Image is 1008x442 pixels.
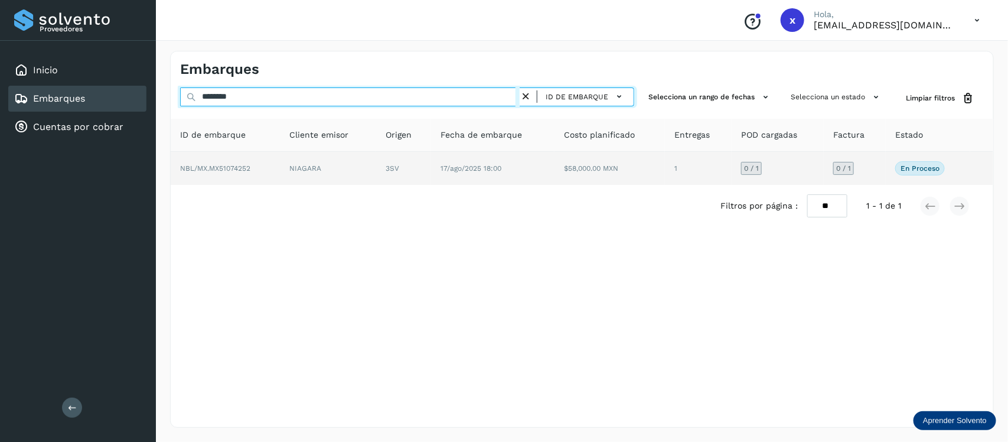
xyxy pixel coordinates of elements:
span: Factura [833,129,865,141]
button: Selecciona un estado [786,87,887,107]
span: NBL/MX.MX51074252 [180,164,250,173]
span: Limpiar filtros [906,93,955,103]
p: En proceso [901,164,940,173]
p: Aprender Solvento [923,416,987,425]
button: ID de embarque [542,88,629,105]
span: 1 - 1 de 1 [866,200,901,212]
span: ID de embarque [546,92,608,102]
p: Proveedores [40,25,142,33]
span: 17/ago/2025 18:00 [441,164,501,173]
a: Cuentas por cobrar [33,121,123,132]
span: Estado [895,129,923,141]
td: 3SV [376,152,431,185]
span: 0 / 1 [744,165,759,172]
button: Selecciona un rango de fechas [644,87,777,107]
span: Entregas [674,129,710,141]
a: Embarques [33,93,85,104]
td: NIAGARA [280,152,376,185]
div: Aprender Solvento [914,411,996,430]
button: Limpiar filtros [896,87,984,109]
span: 0 / 1 [836,165,851,172]
p: xmgm@transportesser.com.mx [814,19,955,31]
span: Cliente emisor [290,129,349,141]
div: Cuentas por cobrar [8,114,146,140]
div: Inicio [8,57,146,83]
span: POD cargadas [741,129,797,141]
td: 1 [665,152,732,185]
span: ID de embarque [180,129,246,141]
span: Origen [386,129,412,141]
span: Filtros por página : [720,200,798,212]
div: Embarques [8,86,146,112]
span: Costo planificado [564,129,635,141]
p: Hola, [814,9,955,19]
span: Fecha de embarque [441,129,522,141]
h4: Embarques [180,61,259,78]
a: Inicio [33,64,58,76]
td: $58,000.00 MXN [554,152,665,185]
